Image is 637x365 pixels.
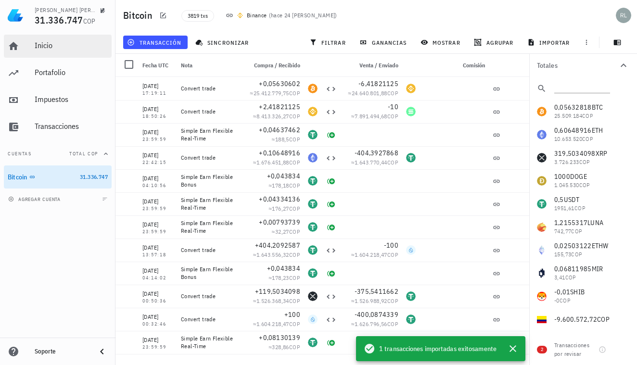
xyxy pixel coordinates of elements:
[181,196,239,212] div: Simple Earn Flexible Real-Time
[269,11,337,20] span: ( )
[387,113,398,120] span: COP
[142,312,173,322] div: [DATE]
[255,241,300,250] span: +404,2092587
[4,165,112,189] a: Bitcoin 31.336.747
[387,297,398,304] span: COP
[123,8,156,23] h1: Bitcoin
[177,54,242,77] div: Nota
[142,197,173,206] div: [DATE]
[306,36,352,49] button: filtrar
[348,89,398,97] span: ≈
[259,79,300,88] span: +0,05630602
[387,251,398,258] span: COP
[142,151,173,160] div: [DATE]
[69,151,98,157] span: Total COP
[259,218,300,227] span: +0,00793739
[384,241,398,250] span: -100
[361,38,407,46] span: ganancias
[289,320,300,327] span: COP
[181,154,239,162] div: Convert trade
[308,130,318,139] div: USDT-icon
[4,142,112,165] button: CuentasTotal COP
[272,205,289,212] span: 176,27
[268,182,300,189] span: ≈
[142,114,173,119] div: 18:50:26
[308,315,318,324] div: SUI-icon
[35,122,108,131] div: Transacciones
[267,172,300,180] span: +0,043834
[529,38,570,46] span: importar
[8,8,23,23] img: LedgiFi
[289,205,300,212] span: COP
[268,343,300,351] span: ≈
[541,346,543,353] span: 2
[388,102,398,111] span: -10
[142,206,173,211] div: 23:59:59
[142,91,173,96] div: 17:19:11
[259,102,300,111] span: +2,41821125
[351,113,398,120] span: ≈
[387,89,398,97] span: COP
[268,205,300,212] span: ≈
[181,265,239,281] div: Simple Earn Flexible Bonus
[253,113,300,120] span: ≈
[123,36,188,49] button: transacción
[289,89,300,97] span: COP
[142,243,173,252] div: [DATE]
[355,320,387,327] span: 1.626.796,56
[142,127,173,137] div: [DATE]
[142,252,173,257] div: 13:57:18
[311,38,346,46] span: filtrar
[4,115,112,138] a: Transacciones
[259,149,300,157] span: +0,10648916
[406,291,416,301] div: USDT-icon
[142,220,173,229] div: [DATE]
[181,315,239,323] div: Convert trade
[35,41,108,50] div: Inicio
[129,38,181,46] span: transacción
[139,54,177,77] div: Fecha UTC
[355,297,387,304] span: 1.526.988,92
[142,322,173,327] div: 00:32:46
[142,299,173,303] div: 00:50:36
[379,343,497,354] span: 1 transacciones importadas exitosamente
[142,137,173,142] div: 23:59:59
[406,84,416,93] div: BNB-icon
[142,289,173,299] div: [DATE]
[355,287,398,296] span: -375,5411662
[4,88,112,112] a: Impuestos
[142,276,173,280] div: 04:14:02
[188,11,208,21] span: 3819 txs
[406,153,416,163] div: USDT-icon
[275,136,289,143] span: 188,5
[142,335,173,345] div: [DATE]
[181,127,239,142] div: Simple Earn Flexible Real-Time
[35,348,89,355] div: Soporte
[355,159,387,166] span: 1.643.770,44
[406,245,416,255] div: SUI-icon
[356,36,413,49] button: ganancias
[181,246,239,254] div: Convert trade
[351,320,398,327] span: ≈
[275,228,289,235] span: 32,27
[259,126,300,134] span: +0,04637462
[351,251,398,258] span: ≈
[616,8,631,23] div: avatar
[268,274,300,281] span: ≈
[289,182,300,189] span: COP
[142,62,168,69] span: Fecha UTC
[476,38,513,46] span: agrupar
[355,251,387,258] span: 1.604.218,47
[191,36,255,49] button: sincronizar
[256,159,289,166] span: 1.676.451,88
[142,229,173,234] div: 23:59:59
[289,274,300,281] span: COP
[406,107,416,116] div: SOL-icon
[267,356,300,365] span: +0,043834
[470,36,519,49] button: agrupar
[35,6,96,14] div: [PERSON_NAME] [PERSON_NAME]
[308,84,318,93] div: BTC-icon
[529,54,637,77] button: Totales
[352,89,387,97] span: 24.640.801,88
[355,113,387,120] span: 7.891.494,68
